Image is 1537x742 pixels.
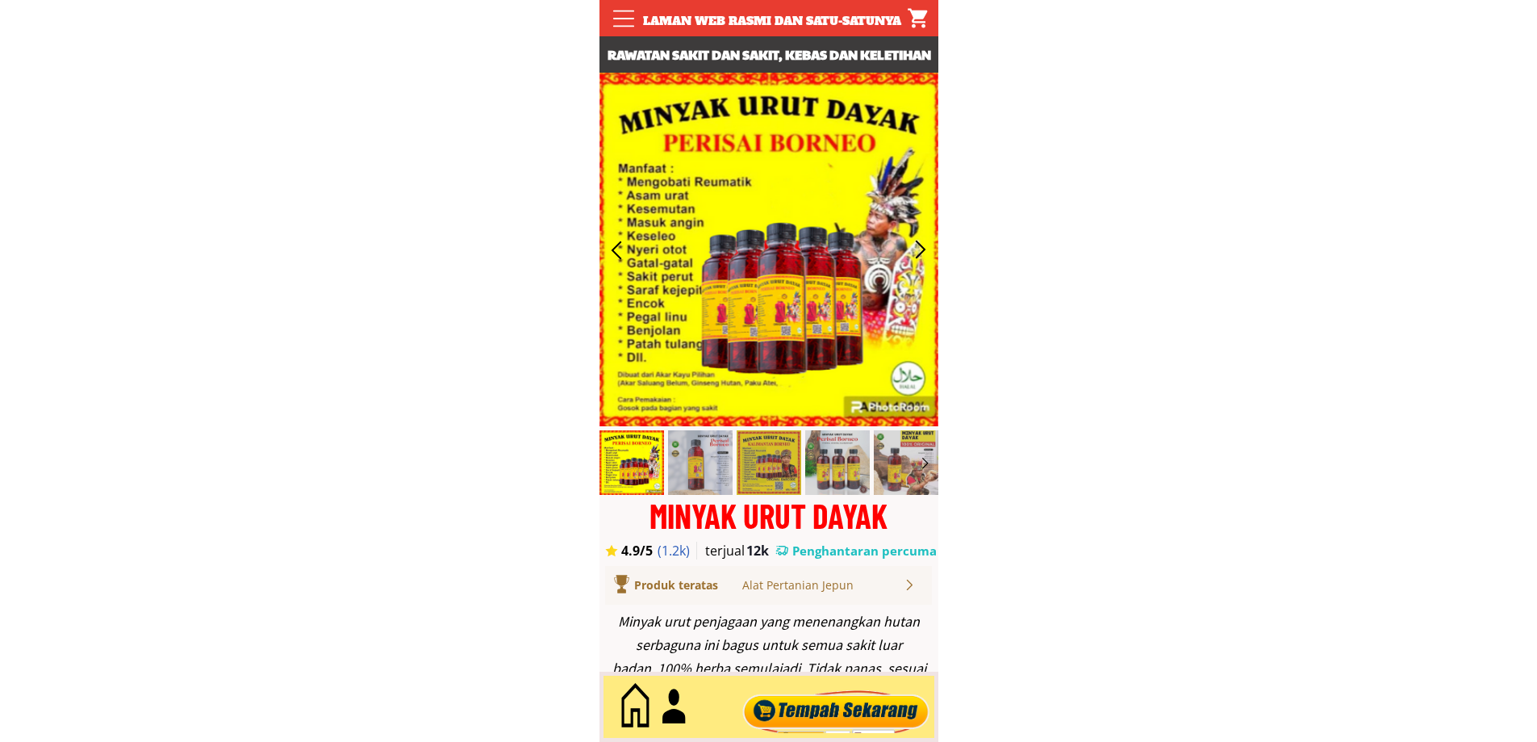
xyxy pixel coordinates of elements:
div: Alat Pertanian Jepun [742,576,903,594]
div: Produk teratas [634,576,764,594]
h3: 4.9/5 [621,542,666,560]
div: MINYAK URUT DAYAK [599,499,938,532]
h3: 12k [746,542,774,560]
div: Laman web rasmi dan satu-satunya [634,12,910,30]
h3: terjual [705,542,760,560]
h3: Rawatan sakit dan sakit, kebas dan keletihan [599,44,938,65]
h3: (1.2k) [658,542,699,560]
h3: Penghantaran percuma [792,543,938,560]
